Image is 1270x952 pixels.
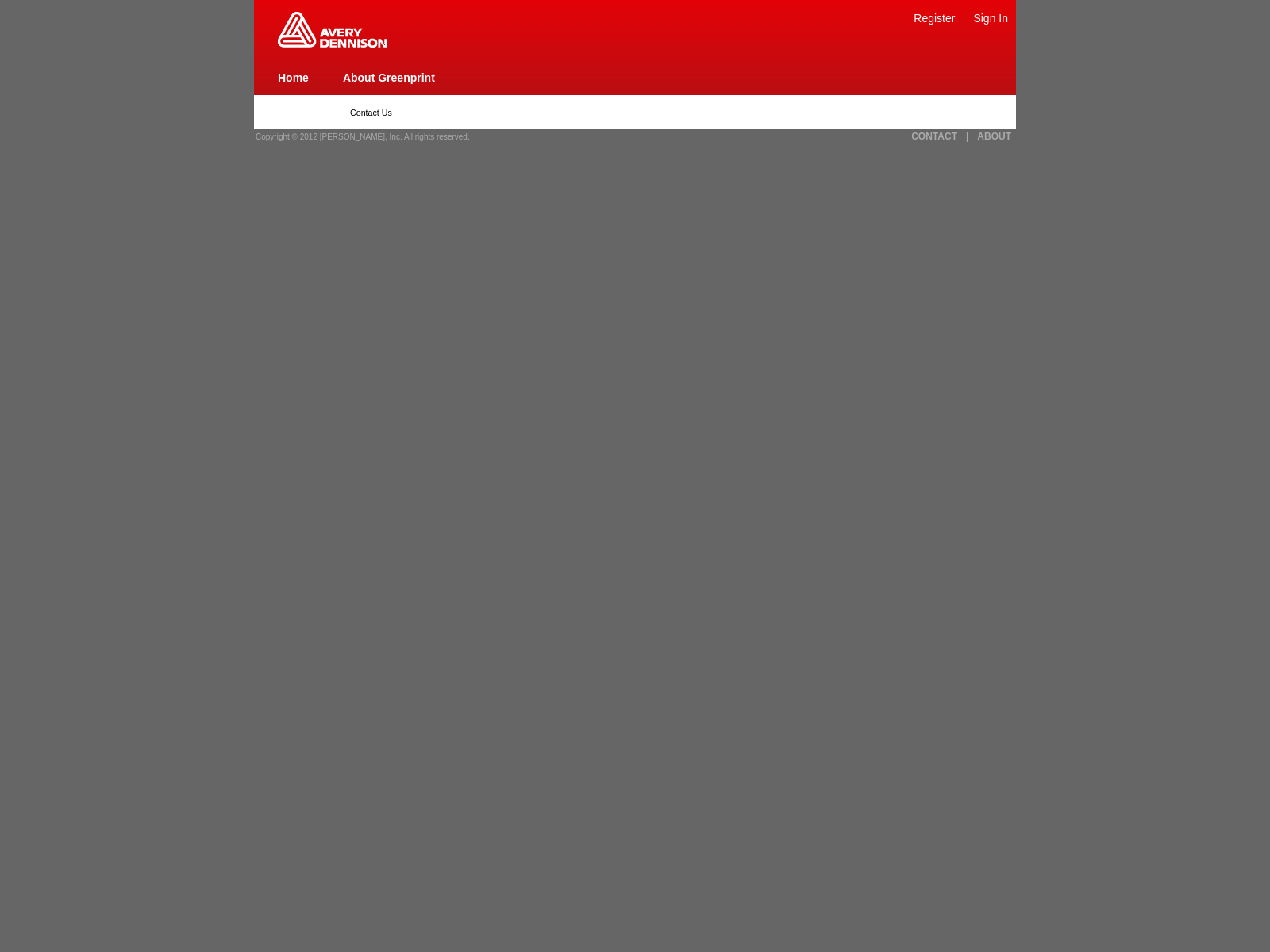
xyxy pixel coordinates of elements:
a: Greenprint [278,40,387,49]
a: ABOUT [977,131,1011,142]
a: CONTACT [911,131,957,142]
a: About Greenprint [343,71,435,84]
a: | [966,131,968,142]
img: Home [278,12,387,48]
a: Register [914,12,955,25]
span: Copyright © 2012 [PERSON_NAME], Inc. All rights reserved. [256,132,470,141]
a: Sign In [973,12,1008,25]
p: Contact Us [350,108,920,117]
a: Home [278,71,309,84]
